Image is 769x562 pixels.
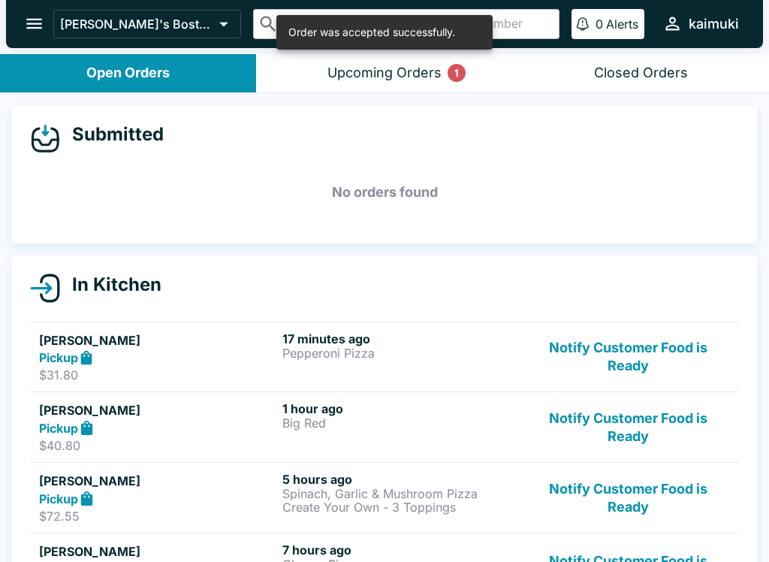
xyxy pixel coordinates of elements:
[594,65,688,82] div: Closed Orders
[60,123,164,146] h4: Submitted
[15,5,53,43] button: open drawer
[53,10,241,38] button: [PERSON_NAME]'s Boston Pizza
[454,65,459,80] p: 1
[39,350,78,365] strong: Pickup
[282,331,520,346] h6: 17 minutes ago
[596,17,603,32] p: 0
[60,273,161,296] h4: In Kitchen
[30,462,739,533] a: [PERSON_NAME]Pickup$72.555 hours agoSpinach, Garlic & Mushroom PizzaCreate Your Own - 3 ToppingsN...
[39,401,276,419] h5: [PERSON_NAME]
[282,542,520,557] h6: 7 hours ago
[282,416,520,430] p: Big Red
[39,331,276,349] h5: [PERSON_NAME]
[39,438,276,453] p: $40.80
[689,15,739,33] div: kaimuki
[282,401,520,416] h6: 1 hour ago
[606,17,638,32] p: Alerts
[327,65,442,82] div: Upcoming Orders
[39,472,276,490] h5: [PERSON_NAME]
[656,8,745,40] button: kaimuki
[30,322,739,392] a: [PERSON_NAME]Pickup$31.8017 minutes agoPepperoni PizzaNotify Customer Food is Ready
[39,491,78,506] strong: Pickup
[86,65,170,82] div: Open Orders
[526,472,730,524] button: Notify Customer Food is Ready
[39,542,276,560] h5: [PERSON_NAME]
[39,421,78,436] strong: Pickup
[39,367,276,382] p: $31.80
[30,165,739,219] h5: No orders found
[282,472,520,487] h6: 5 hours ago
[39,509,276,524] p: $72.55
[282,500,520,514] p: Create Your Own - 3 Toppings
[60,17,213,32] p: [PERSON_NAME]'s Boston Pizza
[282,346,520,360] p: Pepperoni Pizza
[526,331,730,383] button: Notify Customer Food is Ready
[30,391,739,462] a: [PERSON_NAME]Pickup$40.801 hour agoBig RedNotify Customer Food is Ready
[288,20,455,45] div: Order was accepted successfully.
[282,487,520,500] p: Spinach, Garlic & Mushroom Pizza
[526,401,730,453] button: Notify Customer Food is Ready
